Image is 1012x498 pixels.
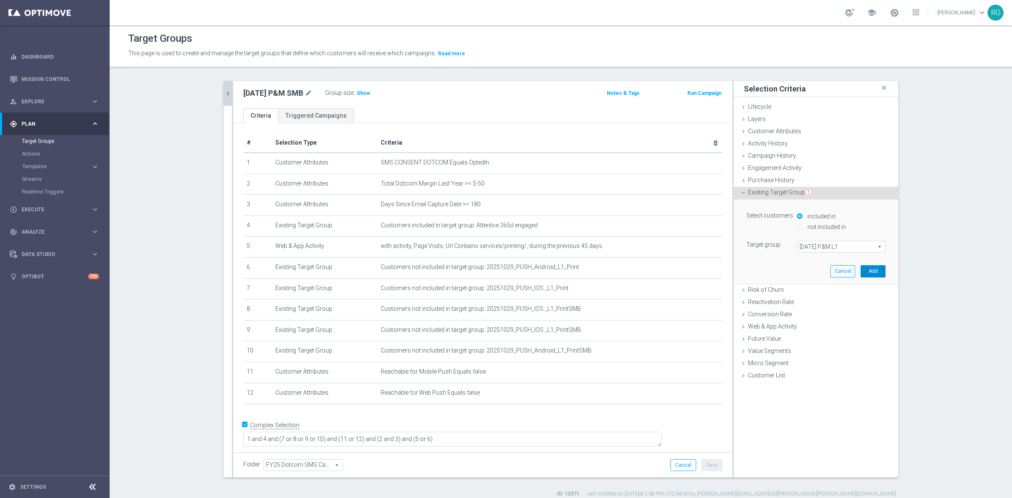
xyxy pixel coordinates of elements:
i: keyboard_arrow_right [91,163,99,171]
button: play_circle_outline Execute keyboard_arrow_right [9,206,100,213]
a: Streams [22,176,88,183]
td: Existing Target Group [272,320,377,341]
lable: Target group [746,241,781,248]
span: Explore [22,99,91,104]
h3: Selection Criteria [744,84,806,94]
span: Layers [748,116,766,122]
span: school [867,8,876,17]
span: Customers not included in target group: 20251029_PUSH_Android_L1_Print [381,264,579,271]
button: Save [702,459,722,471]
td: Customer Attributes [272,383,377,404]
a: Optibot [22,265,88,288]
span: Plan [22,121,91,127]
span: Analyze [22,229,91,234]
td: 10 [243,341,272,362]
span: Total Dotcom Margin Last Year >= $-50 [381,180,484,187]
a: Target Groups [22,138,88,145]
td: Customer Attributes [272,153,377,174]
i: person_search [10,98,17,105]
span: Days Since Email Capture Date >= 180 [381,201,481,208]
button: track_changes Analyze keyboard_arrow_right [9,229,100,235]
th: # [243,133,272,153]
span: Future Value [748,335,781,342]
td: 11 [243,362,272,383]
i: track_changes [10,228,17,236]
span: Web & App Activity [748,323,797,330]
span: with activity, Page Visits, Url Contains services/printing/, during the previous 45 days [381,242,602,250]
a: Dashboard [22,46,99,68]
div: Streams [22,173,109,186]
button: Add [861,265,885,277]
td: Existing Target Group [272,341,377,362]
i: keyboard_arrow_right [91,205,99,213]
div: Explore [10,98,91,105]
span: Lifecycle [748,103,771,110]
td: 1 [243,153,272,174]
span: Reactivation Rate [748,299,794,305]
i: close [880,82,888,94]
button: Run Campaign [686,89,722,98]
button: chevron_right [223,81,232,106]
td: 8 [243,299,272,320]
span: Data Studio [22,252,91,257]
a: Realtime Triggers [22,188,88,195]
span: Execute [22,207,91,212]
span: Purchase History [748,177,794,183]
span: Reachable for Web Push Equals false [381,389,480,396]
h2: [DATE] P&M SMB [243,88,303,98]
i: gps_fixed [10,120,17,128]
button: Cancel [830,265,855,277]
div: Optibot [10,265,99,288]
td: Existing Target Group [272,257,377,278]
span: SMS CONSENT DOTCOM Equals OptedIn [381,159,489,166]
button: gps_fixed Plan keyboard_arrow_right [9,121,100,127]
div: Data Studio keyboard_arrow_right [9,251,100,258]
label: included in [805,213,836,220]
div: Mission Control [10,68,99,90]
td: 7 [243,278,272,299]
td: 3 [243,195,272,216]
td: Web & App Activity [272,237,377,258]
label: Complex Selection [250,421,299,429]
i: mode_edit [305,88,312,98]
div: Realtime Triggers [22,186,109,198]
i: delete_forever [712,140,719,146]
span: Customer Attributes [748,128,801,135]
div: Mission Control [9,76,100,83]
span: Value Segments [748,347,791,354]
lable: Select customers [746,212,793,219]
i: keyboard_arrow_right [91,250,99,258]
td: Existing Target Group [272,215,377,237]
span: Customers not included in target group: 20251029_PUSH_IOS _L1_Print [381,285,568,292]
div: Target Groups [22,135,109,148]
label: Folder [243,461,260,468]
a: Criteria [243,108,278,123]
i: lightbulb [10,273,17,280]
td: 5 [243,237,272,258]
span: Criteria [381,139,402,146]
label: Last modified on [DATE] at 2:58 PM UTC-04:00 by [PERSON_NAME][EMAIL_ADDRESS][PERSON_NAME][PERSON_... [587,490,896,498]
span: Customers included in target group: Attentive 365d engaged [381,222,538,229]
span: Templates [22,164,83,169]
span: Customer List [748,372,785,379]
span: Reachable for Mobile Push Equals false [381,368,486,375]
td: 2 [243,174,272,195]
i: equalizer [10,53,17,61]
td: 4 [243,215,272,237]
td: Existing Target Group [272,299,377,320]
div: +10 [88,274,99,279]
span: keyboard_arrow_down [977,8,987,17]
div: Analyze [10,228,91,236]
button: person_search Explore keyboard_arrow_right [9,98,100,105]
span: Engagement Activity [748,164,802,171]
button: equalizer Dashboard [9,54,100,60]
i: chevron_right [224,89,232,97]
td: 9 [243,320,272,341]
span: Campaign History [748,152,796,159]
i: keyboard_arrow_right [91,228,99,236]
div: Execute [10,206,91,213]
